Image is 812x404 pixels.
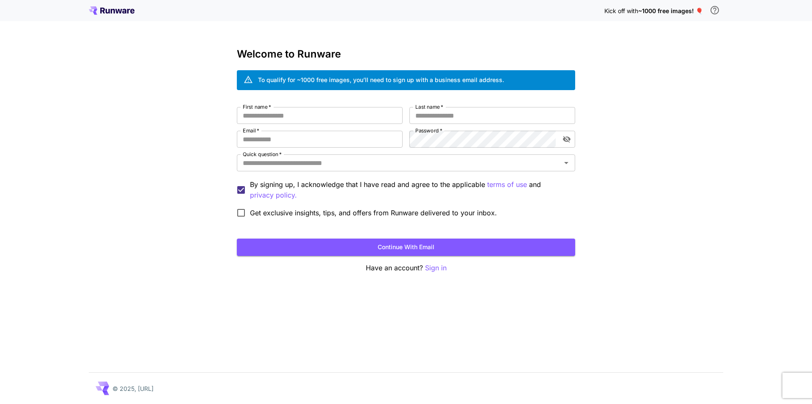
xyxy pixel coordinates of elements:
[604,7,638,14] span: Kick off with
[487,179,527,190] p: terms of use
[638,7,703,14] span: ~1000 free images! 🎈
[487,179,527,190] button: By signing up, I acknowledge that I have read and agree to the applicable and privacy policy.
[425,263,447,273] button: Sign in
[250,208,497,218] span: Get exclusive insights, tips, and offers from Runware delivered to your inbox.
[243,151,282,158] label: Quick question
[415,127,442,134] label: Password
[560,157,572,169] button: Open
[243,127,259,134] label: Email
[112,384,154,393] p: © 2025, [URL]
[258,75,504,84] div: To qualify for ~1000 free images, you’ll need to sign up with a business email address.
[250,190,297,201] button: By signing up, I acknowledge that I have read and agree to the applicable terms of use and
[250,190,297,201] p: privacy policy.
[237,239,575,256] button: Continue with email
[237,263,575,273] p: Have an account?
[237,48,575,60] h3: Welcome to Runware
[243,103,271,110] label: First name
[559,132,574,147] button: toggle password visibility
[706,2,723,19] button: In order to qualify for free credit, you need to sign up with a business email address and click ...
[250,179,568,201] p: By signing up, I acknowledge that I have read and agree to the applicable and
[415,103,443,110] label: Last name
